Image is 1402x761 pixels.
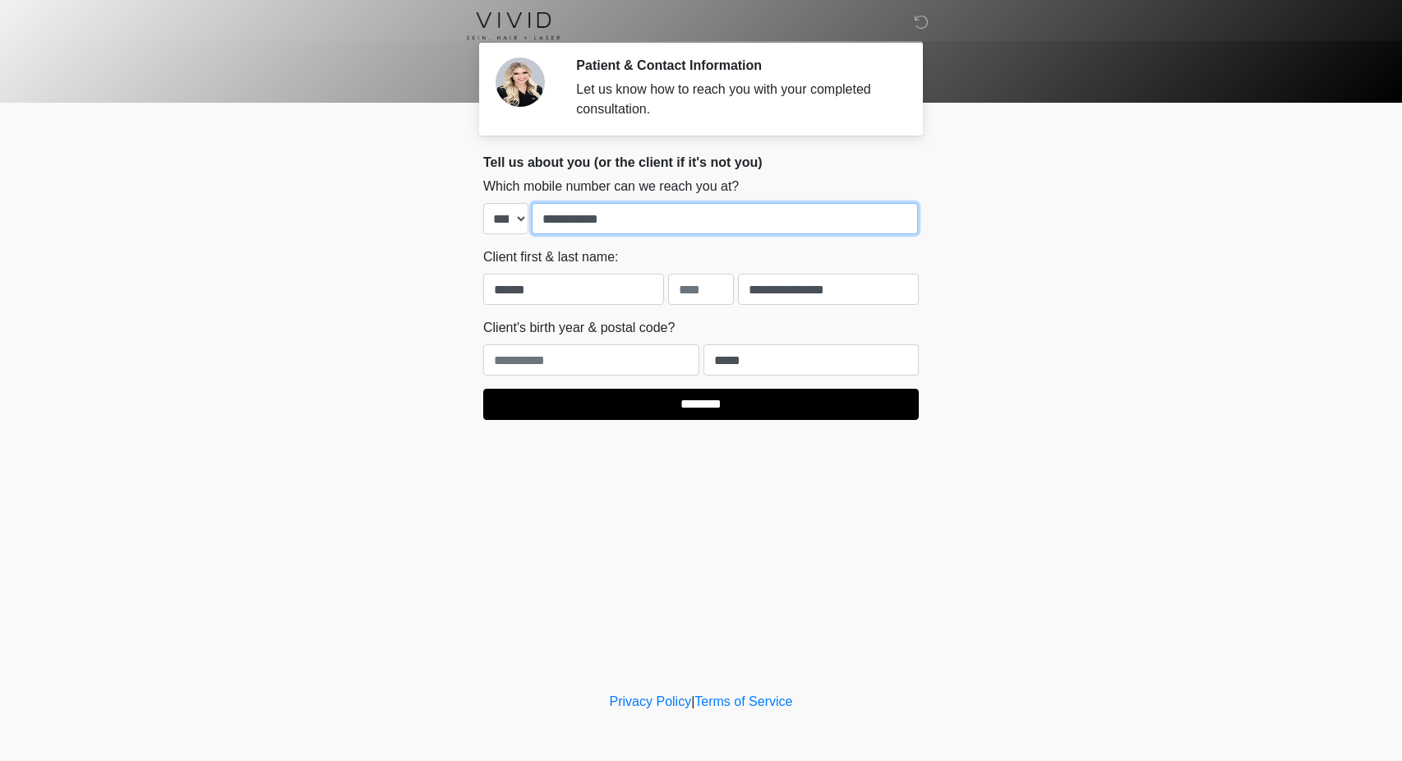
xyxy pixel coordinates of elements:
a: Privacy Policy [610,694,692,708]
label: Client first & last name: [483,247,619,267]
h2: Patient & Contact Information [576,58,894,73]
img: Vivid Logo [467,12,560,40]
a: | [691,694,694,708]
label: Which mobile number can we reach you at? [483,177,739,196]
img: Agent Avatar [496,58,545,107]
div: Let us know how to reach you with your completed consultation. [576,80,894,119]
h2: Tell us about you (or the client if it's not you) [483,155,919,170]
a: Terms of Service [694,694,792,708]
label: Client's birth year & postal code? [483,318,675,338]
